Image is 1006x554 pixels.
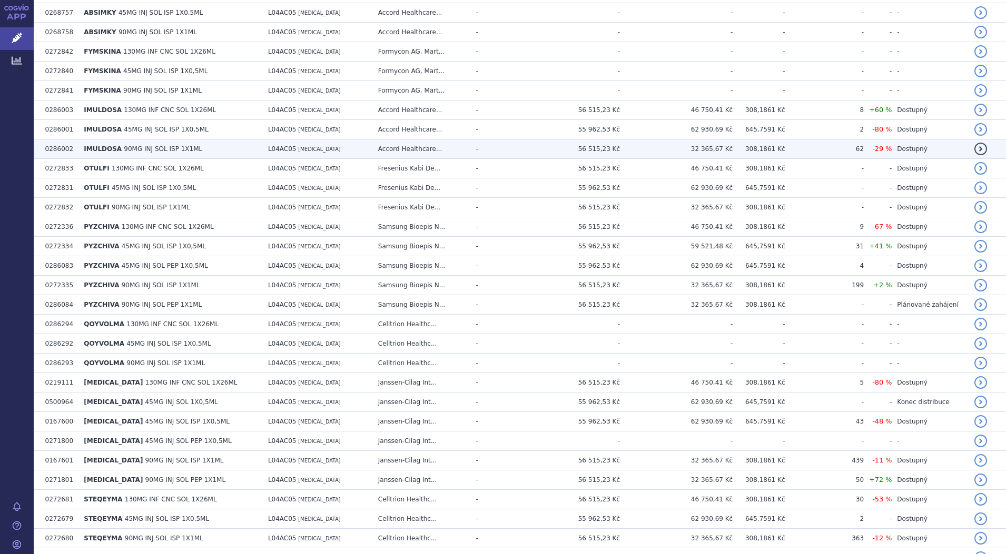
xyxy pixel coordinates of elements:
[268,87,297,94] span: L04AC05
[268,398,297,406] span: L04AC05
[733,217,785,237] td: 308,1861 Kč
[733,178,785,198] td: 645,7591 Kč
[40,178,79,198] td: 0272831
[298,146,340,152] span: [MEDICAL_DATA]
[864,392,892,412] td: -
[268,126,297,133] span: L04AC05
[268,9,297,16] span: L04AC05
[785,256,864,276] td: 4
[373,373,471,392] td: Janssen-Cilag Int...
[471,159,515,178] td: -
[40,81,79,100] td: 0272841
[892,256,969,276] td: Dostupný
[84,243,119,250] span: PYZCHIVA
[514,217,620,237] td: 56 515,23 Kč
[471,139,515,159] td: -
[974,279,987,291] a: detail
[872,223,892,230] span: -67 %
[514,62,620,81] td: -
[785,100,864,120] td: 8
[974,337,987,350] a: detail
[974,298,987,311] a: detail
[40,276,79,295] td: 0272335
[733,120,785,139] td: 645,7591 Kč
[733,354,785,373] td: -
[123,67,208,75] span: 45MG INJ SOL ISP 1X0,5ML
[514,373,620,392] td: 56 515,23 Kč
[40,3,79,23] td: 0268757
[471,120,515,139] td: -
[40,354,79,373] td: 0286293
[892,120,969,139] td: Dostupný
[84,184,109,192] span: OTULFI
[373,354,471,373] td: Celltrion Healthc...
[873,281,892,289] span: +2 %
[733,81,785,100] td: -
[514,23,620,42] td: -
[974,532,987,545] a: detail
[864,334,892,354] td: -
[620,23,733,42] td: -
[974,318,987,330] a: detail
[864,354,892,373] td: -
[620,334,733,354] td: -
[864,256,892,276] td: -
[892,237,969,256] td: Dostupný
[785,392,864,412] td: -
[298,49,340,55] span: [MEDICAL_DATA]
[974,357,987,369] a: detail
[126,340,211,347] span: 45MG INJ SOL ISP 1X0,5ML
[471,315,515,334] td: -
[785,334,864,354] td: -
[298,127,340,133] span: [MEDICAL_DATA]
[471,237,515,256] td: -
[298,10,340,16] span: [MEDICAL_DATA]
[373,120,471,139] td: Accord Healthcare...
[40,139,79,159] td: 0286002
[298,29,340,35] span: [MEDICAL_DATA]
[298,166,340,172] span: [MEDICAL_DATA]
[892,42,969,62] td: -
[514,334,620,354] td: -
[733,23,785,42] td: -
[620,373,733,392] td: 46 750,41 Kč
[124,145,202,153] span: 90MG INJ SOL ISP 1X1ML
[892,217,969,237] td: Dostupný
[733,42,785,62] td: -
[733,373,785,392] td: 308,1861 Kč
[785,62,864,81] td: -
[892,81,969,100] td: -
[514,139,620,159] td: 56 515,23 Kč
[974,6,987,19] a: detail
[974,376,987,389] a: detail
[892,139,969,159] td: Dostupný
[40,100,79,120] td: 0286003
[620,3,733,23] td: -
[40,256,79,276] td: 0286083
[514,198,620,217] td: 56 515,23 Kč
[733,295,785,315] td: 308,1861 Kč
[40,315,79,334] td: 0286294
[268,67,297,75] span: L04AC05
[785,217,864,237] td: 9
[373,62,471,81] td: Formycon AG, Mart...
[84,9,116,16] span: ABSIMKY
[373,276,471,295] td: Samsung Bioepis N...
[145,398,218,406] span: 45MG INJ SOL 1X0,5ML
[471,178,515,198] td: -
[974,512,987,525] a: detail
[471,62,515,81] td: -
[40,392,79,412] td: 0500964
[40,334,79,354] td: 0286292
[84,379,143,386] span: [MEDICAL_DATA]
[872,125,892,133] span: -80 %
[620,198,733,217] td: 32 365,67 Kč
[373,42,471,62] td: Formycon AG, Mart...
[84,67,121,75] span: FYMSKINA
[864,42,892,62] td: -
[620,159,733,178] td: 46 750,41 Kč
[373,100,471,120] td: Accord Healthcare...
[119,28,197,36] span: 90MG INJ SOL ISP 1X1ML
[785,3,864,23] td: -
[268,340,297,347] span: L04AC05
